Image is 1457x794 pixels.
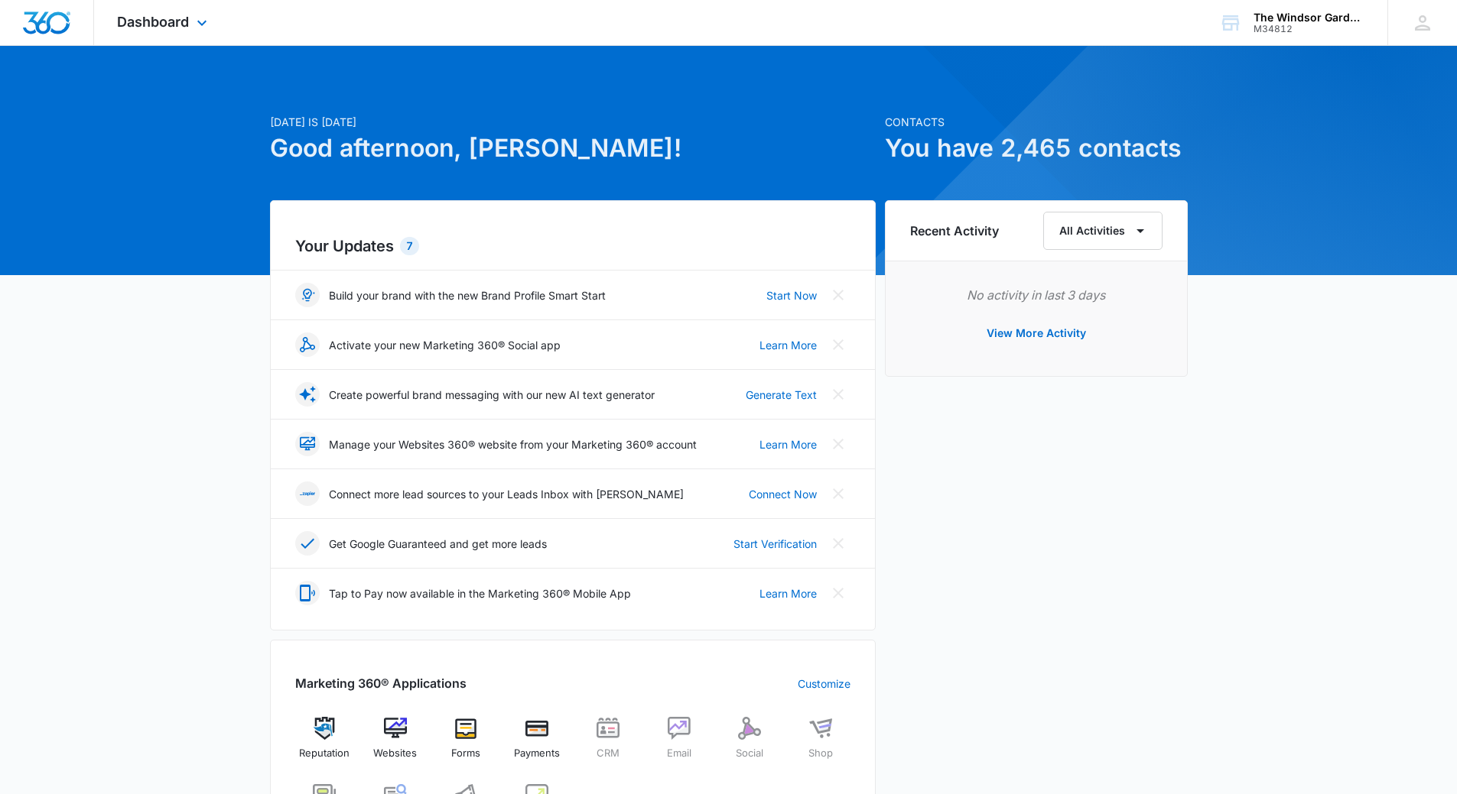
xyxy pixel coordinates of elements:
[746,387,817,403] a: Generate Text
[597,746,620,761] span: CRM
[792,717,850,772] a: Shop
[514,746,560,761] span: Payments
[885,130,1188,167] h1: You have 2,465 contacts
[117,14,189,30] span: Dashboard
[295,717,354,772] a: Reputation
[437,717,496,772] a: Forms
[579,717,638,772] a: CRM
[759,337,817,353] a: Learn More
[1254,24,1365,34] div: account id
[910,286,1163,304] p: No activity in last 3 days
[720,717,779,772] a: Social
[366,717,424,772] a: Websites
[826,432,850,456] button: Close
[910,222,999,240] h6: Recent Activity
[667,746,691,761] span: Email
[1254,11,1365,24] div: account name
[808,746,833,761] span: Shop
[826,531,850,556] button: Close
[971,315,1101,352] button: View More Activity
[508,717,567,772] a: Payments
[329,486,684,502] p: Connect more lead sources to your Leads Inbox with [PERSON_NAME]
[826,382,850,407] button: Close
[329,585,631,601] p: Tap to Pay now available in the Marketing 360® Mobile App
[798,676,850,692] a: Customize
[451,746,480,761] span: Forms
[885,114,1188,130] p: Contacts
[299,746,350,761] span: Reputation
[649,717,708,772] a: Email
[329,536,547,552] p: Get Google Guaranteed and get more leads
[826,581,850,605] button: Close
[329,287,606,303] p: Build your brand with the new Brand Profile Smart Start
[295,235,850,258] h2: Your Updates
[373,746,417,761] span: Websites
[736,746,763,761] span: Social
[270,114,876,130] p: [DATE] is [DATE]
[749,486,817,502] a: Connect Now
[826,332,850,357] button: Close
[329,387,655,403] p: Create powerful brand messaging with our new AI text generator
[329,436,697,452] p: Manage your Websites 360® website from your Marketing 360® account
[759,585,817,601] a: Learn More
[270,130,876,167] h1: Good afternoon, [PERSON_NAME]!
[759,436,817,452] a: Learn More
[826,481,850,506] button: Close
[733,536,817,552] a: Start Verification
[766,287,817,303] a: Start Now
[1043,212,1163,250] button: All Activities
[295,674,467,692] h2: Marketing 360® Applications
[826,283,850,307] button: Close
[329,337,561,353] p: Activate your new Marketing 360® Social app
[400,237,419,255] div: 7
